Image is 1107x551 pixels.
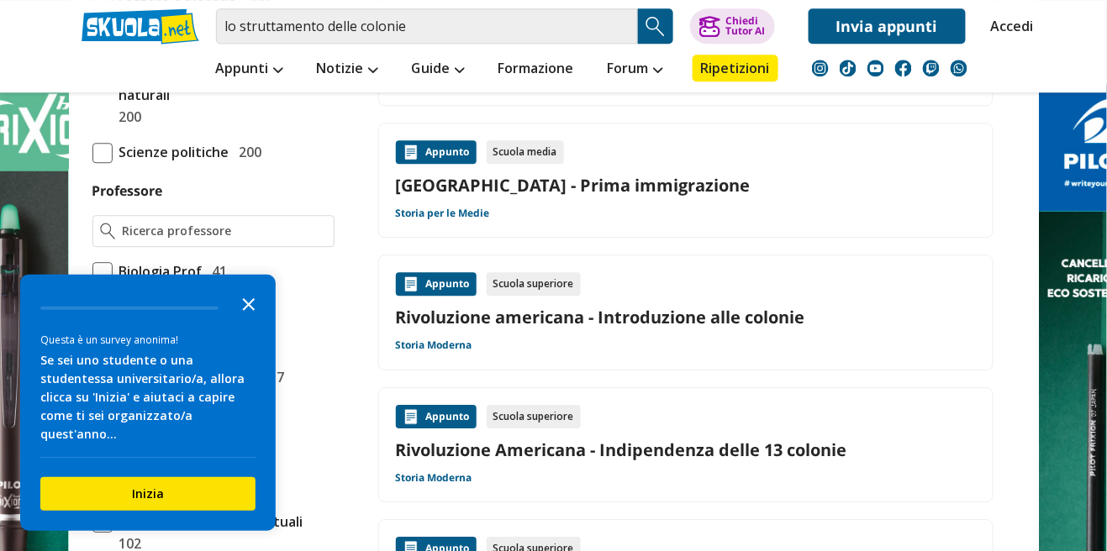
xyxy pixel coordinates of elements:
div: Scuola media [487,140,564,164]
img: twitch [923,60,940,76]
img: tiktok [840,60,857,76]
a: Rivoluzione americana - Introduzione alle colonie [396,306,976,328]
input: Cerca appunti, riassunti o versioni [216,8,638,44]
div: Appunto [396,272,477,296]
a: Notizie [313,55,382,85]
div: Se sei uno studente o una studentessa universitario/a, allora clicca su 'Inizia' e aiutaci a capi... [40,351,256,443]
img: Appunti contenuto [403,144,419,160]
img: facebook [895,60,912,76]
div: Scuola superiore [487,405,581,428]
button: Search Button [638,8,673,44]
div: Appunto [396,140,477,164]
label: Professore [92,181,163,200]
img: Cerca appunti, riassunti o versioni [643,13,668,39]
a: Ripetizioni [693,55,778,81]
div: Survey [20,275,276,531]
img: Appunti contenuto [403,408,419,425]
a: Storia Moderna [396,471,472,485]
button: ChiediTutor AI [690,8,775,44]
img: youtube [867,60,884,76]
a: [GEOGRAPHIC_DATA] - Prima immigrazione [396,174,976,197]
a: Storia per le Medie [396,207,490,220]
span: 200 [113,106,142,128]
span: Scienze politiche [113,141,229,163]
img: Appunti contenuto [403,275,419,292]
span: 41 [206,260,228,282]
a: Rivoluzione Americana - Indipendenza delle 13 colonie [396,438,976,461]
button: Inizia [40,477,256,511]
a: Formazione [494,55,578,85]
img: Ricerca professore [100,223,116,239]
img: instagram [812,60,829,76]
a: Forum [604,55,667,85]
div: Appunto [396,405,477,428]
a: Guide [408,55,469,85]
span: Biologia Prof [113,260,203,282]
div: Chiedi Tutor AI [725,16,765,36]
a: Invia appunti [809,8,966,44]
div: Scuola superiore [487,272,581,296]
img: WhatsApp [951,60,967,76]
div: Questa è un survey anonima! [40,332,256,348]
a: Appunti [212,55,287,85]
span: 200 [233,141,262,163]
a: Storia Moderna [396,338,472,352]
a: Accedi [991,8,1026,44]
input: Ricerca professore [122,223,326,239]
button: Close the survey [232,286,266,320]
